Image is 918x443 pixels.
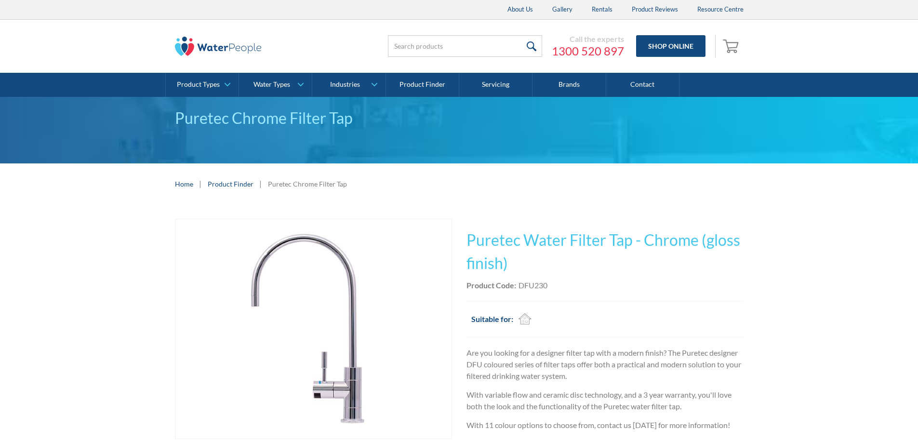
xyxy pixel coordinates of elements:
input: Search products [388,35,542,57]
div: DFU230 [519,280,547,291]
h1: Puretec Water Filter Tap - Chrome (gloss finish) [466,228,744,275]
strong: Product Code: [466,281,516,290]
a: Product Finder [386,73,459,97]
a: Servicing [459,73,532,97]
iframe: podium webchat widget bubble [822,395,918,443]
a: Product Types [166,73,239,97]
a: 1300 520 897 [552,44,624,58]
div: Call the experts [552,34,624,44]
div: Industries [330,81,360,89]
div: Puretec Chrome Filter Tap [175,107,744,130]
a: Shop Online [636,35,705,57]
div: Puretec Chrome Filter Tap [268,179,347,189]
img: shopping cart [723,38,741,54]
a: Product Finder [208,179,253,189]
a: open lightbox [175,219,452,439]
a: Industries [312,73,385,97]
p: With variable flow and ceramic disc technology, and a 3 year warranty, you'll love both the look ... [466,389,744,412]
a: Water Types [239,73,312,97]
div: Product Types [177,81,220,89]
h2: Suitable for: [471,313,513,325]
div: | [258,178,263,189]
a: Open cart [720,35,744,58]
p: With 11 colour options to choose from, contact us [DATE] for more information! [466,419,744,431]
img: The Water People [175,37,262,56]
p: Are you looking for a designer filter tap with a modern finish? The Puretec designer DFU coloured... [466,347,744,382]
img: Puretec Chrome Filter Tap [197,219,430,439]
a: Brands [532,73,606,97]
a: Contact [606,73,679,97]
div: | [198,178,203,189]
a: Home [175,179,193,189]
div: Water Types [253,81,290,89]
